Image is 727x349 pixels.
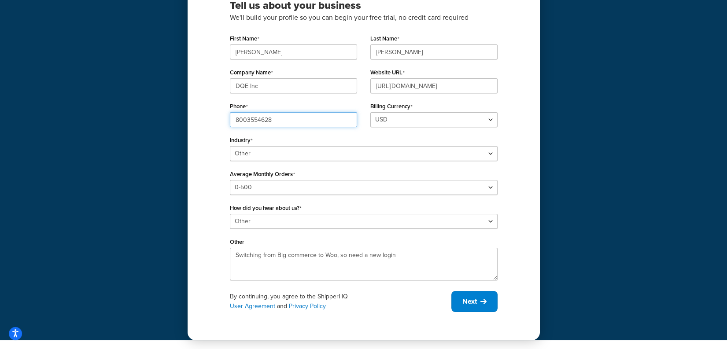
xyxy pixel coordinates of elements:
label: Website URL [370,69,405,76]
a: User Agreement [230,301,275,311]
label: Industry [230,137,253,144]
a: Privacy Policy [289,301,326,311]
label: How did you hear about us? [230,205,302,212]
label: Other [230,239,244,245]
label: Average Monthly Orders [230,171,295,178]
label: First Name [230,35,259,42]
button: Next [451,291,498,312]
label: Billing Currency [370,103,413,110]
label: Last Name [370,35,399,42]
span: Next [462,297,477,306]
label: Company Name [230,69,273,76]
label: Phone [230,103,248,110]
div: By continuing, you agree to the ShipperHQ and [230,292,451,311]
p: We'll build your profile so you can begin your free trial, no credit card required [230,12,498,23]
textarea: Switching from Big commerce to Woo, so need a new login [230,248,498,280]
